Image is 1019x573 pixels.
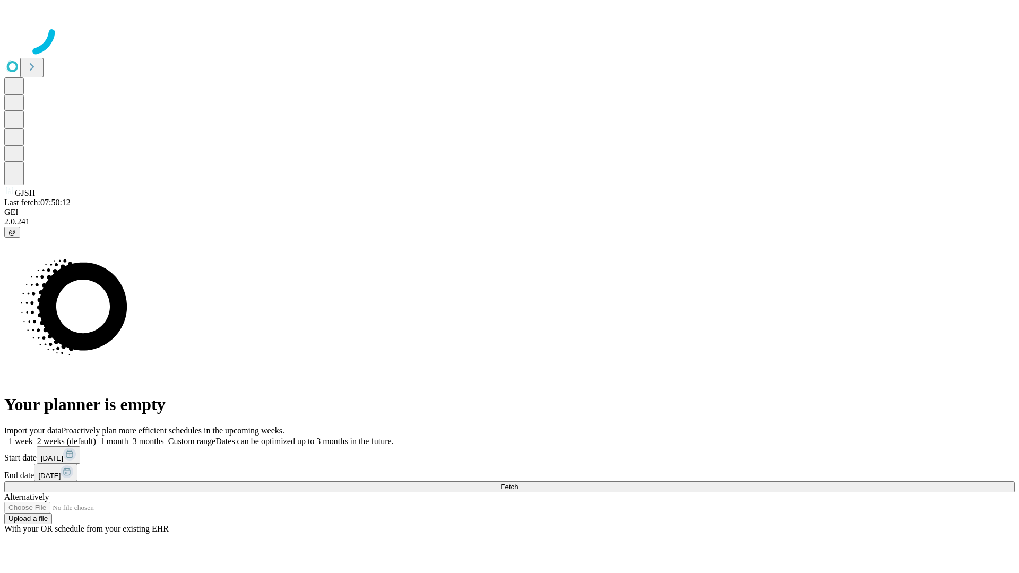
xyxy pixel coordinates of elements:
[34,464,77,481] button: [DATE]
[4,198,71,207] span: Last fetch: 07:50:12
[4,492,49,501] span: Alternatively
[37,446,80,464] button: [DATE]
[4,464,1015,481] div: End date
[500,483,518,491] span: Fetch
[4,524,169,533] span: With your OR schedule from your existing EHR
[4,207,1015,217] div: GEI
[4,426,62,435] span: Import your data
[4,217,1015,227] div: 2.0.241
[37,437,96,446] span: 2 weeks (default)
[4,513,52,524] button: Upload a file
[4,446,1015,464] div: Start date
[8,437,33,446] span: 1 week
[168,437,215,446] span: Custom range
[133,437,164,446] span: 3 months
[38,472,61,480] span: [DATE]
[4,227,20,238] button: @
[8,228,16,236] span: @
[215,437,393,446] span: Dates can be optimized up to 3 months in the future.
[4,481,1015,492] button: Fetch
[4,395,1015,414] h1: Your planner is empty
[62,426,284,435] span: Proactively plan more efficient schedules in the upcoming weeks.
[100,437,128,446] span: 1 month
[41,454,63,462] span: [DATE]
[15,188,35,197] span: GJSH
